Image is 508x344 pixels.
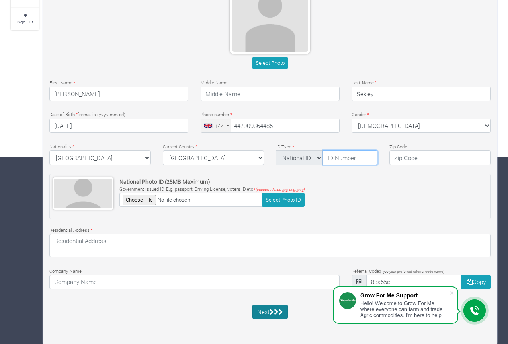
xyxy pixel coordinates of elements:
[49,119,188,133] input: Type Date of Birth (YYYY-MM-DD)
[201,87,340,101] input: Middle Name
[360,292,449,299] div: Grow For Me Support
[389,150,491,165] input: Zip Code
[262,193,305,207] button: Select Photo ID
[380,269,444,274] small: (Type your preferred referral code name)
[201,80,228,87] label: Middle Name:
[461,275,491,289] button: Copy
[252,57,288,69] button: Select Photo
[215,122,224,130] div: +44
[352,111,369,118] label: Gender:
[119,186,305,193] p: Government issued ID. E.g. passport, Driving License, voters ID etc
[119,178,210,185] strong: National Photo ID (25MB Maximum)
[49,275,340,289] input: Company Name
[49,111,125,118] label: Date of Birth: format is (yyyy-mm-dd)
[49,87,188,101] input: First Name
[360,300,449,318] div: Hello! Welcome to Grow For Me where everyone can farm and trade Agric commodities. I'm here to help.
[11,8,39,30] a: Sign Out
[352,87,491,101] input: Last Name
[201,119,340,133] input: Phone Number
[201,119,231,133] div: United Kingdom: +44
[352,268,444,275] label: Referral Code:
[352,80,377,87] label: Last Name:
[49,227,92,234] label: Residential Address:
[323,150,377,165] input: ID Number
[201,111,232,118] label: Phone number:
[17,19,33,25] small: Sign Out
[389,144,408,150] label: Zip Code:
[49,80,75,87] label: First Name:
[163,144,197,150] label: Current Country:
[252,305,288,319] button: Next
[49,144,74,150] label: Nationality:
[253,187,305,192] i: * (supported files .jpg, png, jpeg)
[276,144,294,150] label: ID Type:
[49,268,82,275] label: Company Name:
